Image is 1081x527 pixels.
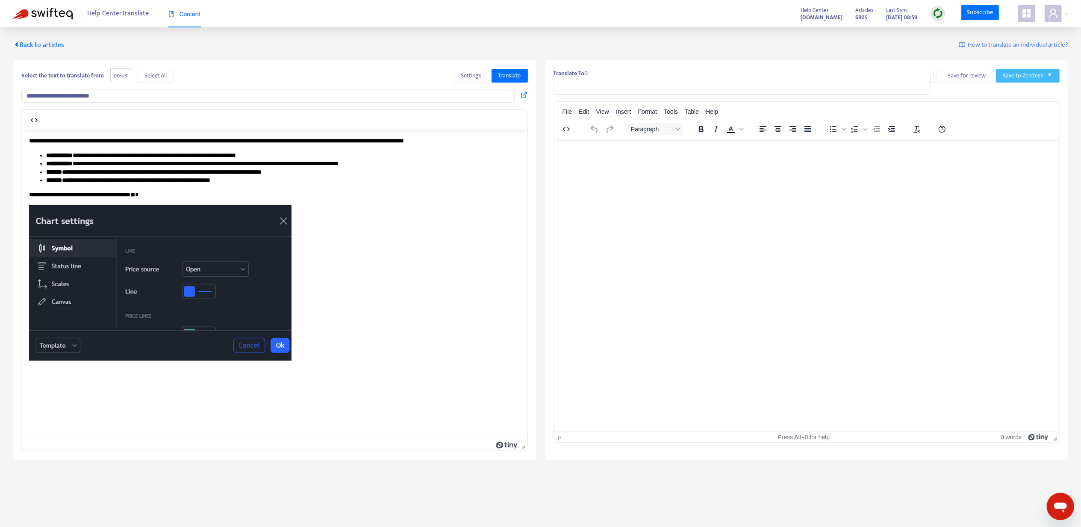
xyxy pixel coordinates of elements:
button: Redo [602,123,617,135]
div: Text color Black [724,123,745,135]
strong: 6905 [856,13,868,22]
span: caret-left [13,41,20,48]
button: Align left [756,123,770,135]
button: Translate [492,69,528,83]
div: p [558,434,561,441]
iframe: Rich Text Area [22,130,527,440]
a: Powered by Tiny [496,441,518,448]
button: Italic [709,123,723,135]
span: more [931,72,937,78]
span: Help Center Translate [88,6,149,22]
span: en-us [110,68,131,83]
span: Save for review [948,71,986,80]
iframe: Button to launch messaging window [1047,493,1074,520]
button: Save to Zendeskcaret-down [996,69,1060,83]
span: Help [706,108,718,115]
button: more [931,69,937,83]
span: Articles [856,6,874,15]
div: Numbered list [848,123,869,135]
span: Help Center [801,6,829,15]
img: Swifteq [13,8,73,20]
span: File [563,108,572,115]
b: Select the text to translate from [21,71,104,80]
span: View [596,108,609,115]
button: Align right [786,123,800,135]
img: sync.dc5367851b00ba804db3.png [933,8,943,19]
span: appstore [1022,8,1032,18]
button: Decrease indent [869,123,884,135]
button: Help [935,123,949,135]
button: Save for review [941,69,993,83]
div: Bullet list [826,123,847,135]
span: user [1048,8,1058,18]
button: Justify [801,123,815,135]
span: Content [168,11,200,18]
a: [DOMAIN_NAME] [801,12,843,22]
iframe: Rich Text Area [554,139,1059,432]
button: Align center [771,123,785,135]
img: image-link [959,41,966,48]
div: Press the Up and Down arrow keys to resize the editor. [518,440,527,450]
span: How to translate an individual article? [968,40,1068,50]
span: book [168,11,174,17]
span: Save to Zendesk [1003,71,1043,80]
span: Table [685,108,699,115]
strong: [DATE] 08:59 [887,13,918,22]
a: Subscribe [961,5,999,21]
span: Paragraph [631,126,673,133]
div: 0 [554,69,1060,78]
button: Bold [694,123,708,135]
button: Increase indent [884,123,899,135]
button: Clear formatting [910,123,924,135]
button: Undo [587,123,602,135]
span: Back to articles [13,39,64,51]
div: Press Alt+0 for help [722,434,886,441]
a: Powered by Tiny [1028,434,1050,441]
span: Translate [498,71,521,80]
span: Select All [144,71,167,80]
span: Tools [664,108,678,115]
b: Translate To [554,68,585,78]
button: Select All [138,69,174,83]
button: Block Paragraph [627,123,683,135]
a: How to translate an individual article? [959,40,1068,50]
span: Settings [461,71,481,80]
span: Edit [579,108,589,115]
div: Press the Up and Down arrow keys to resize the editor. [1050,432,1059,442]
span: caret-down [1047,72,1053,78]
strong: [DOMAIN_NAME] [801,13,843,22]
span: Last Sync [887,6,908,15]
span: Insert [616,108,631,115]
button: 0 words [1001,434,1022,441]
span: Format [638,108,657,115]
button: Settings [454,69,488,83]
